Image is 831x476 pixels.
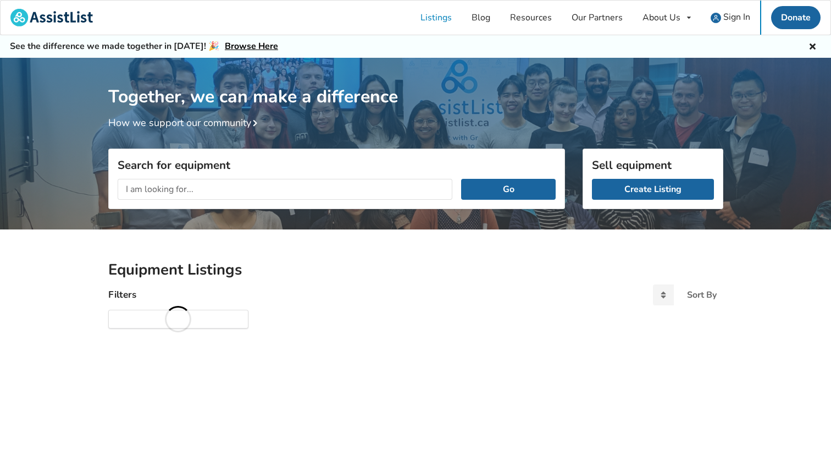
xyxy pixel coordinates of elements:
[592,158,714,172] h3: Sell equipment
[500,1,562,35] a: Resources
[711,13,721,23] img: user icon
[108,58,723,108] h1: Together, we can make a difference
[118,158,556,172] h3: Search for equipment
[118,179,453,200] input: I am looking for...
[108,116,262,129] a: How we support our community
[592,179,714,200] a: Create Listing
[411,1,462,35] a: Listings
[723,11,750,23] span: Sign In
[10,41,278,52] h5: See the difference we made together in [DATE]! 🎉
[108,288,136,301] h4: Filters
[108,260,723,280] h2: Equipment Listings
[642,13,680,22] div: About Us
[771,6,821,29] a: Donate
[562,1,633,35] a: Our Partners
[701,1,760,35] a: user icon Sign In
[225,40,278,52] a: Browse Here
[10,9,93,26] img: assistlist-logo
[462,1,500,35] a: Blog
[687,291,717,299] div: Sort By
[461,179,555,200] button: Go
